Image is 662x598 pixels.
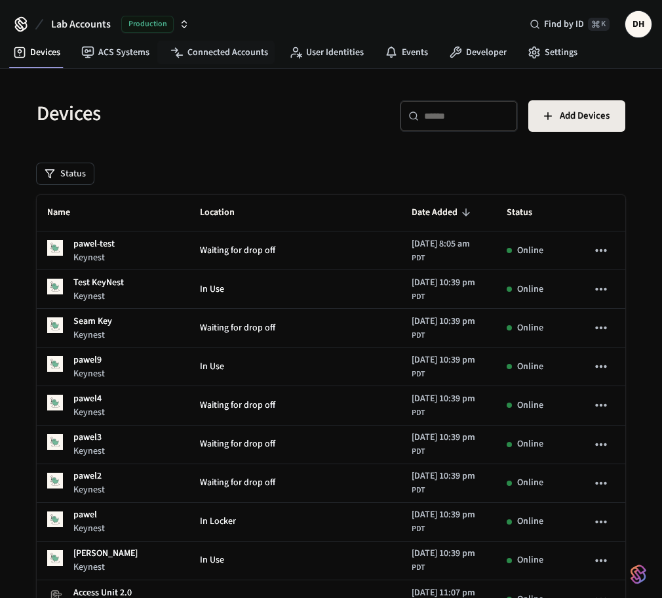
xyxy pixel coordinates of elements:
[73,547,138,561] p: [PERSON_NAME]
[412,508,475,522] span: [DATE] 10:39 pm
[507,203,549,223] span: Status
[412,315,475,342] div: America/Los_Angeles
[160,41,279,64] a: Connected Accounts
[412,237,470,251] span: [DATE] 8:05 am
[412,237,470,264] div: America/Los_Angeles
[412,392,475,406] span: [DATE] 10:39 pm
[73,237,115,251] p: pawel-test
[47,511,63,527] img: KeyNest Key
[37,100,323,127] h5: Devices
[200,360,224,374] span: In Use
[47,550,63,566] img: KeyNest Key
[73,367,105,380] p: Keynest
[412,469,475,483] span: [DATE] 10:39 pm
[412,508,475,535] div: America/Los_Angeles
[517,244,543,258] p: Online
[73,508,105,522] p: pawel
[412,203,475,223] span: Date Added
[200,399,275,412] span: Waiting for drop off
[412,523,425,535] span: PDT
[412,431,475,445] span: [DATE] 10:39 pm
[412,276,475,290] span: [DATE] 10:39 pm
[71,41,160,64] a: ACS Systems
[3,41,71,64] a: Devices
[519,12,620,36] div: Find by ID⌘ K
[517,437,543,451] p: Online
[631,564,646,585] img: SeamLogoGradient.69752ec5.svg
[47,317,63,333] img: KeyNest Key
[47,473,63,488] img: KeyNest Key
[412,252,425,264] span: PDT
[412,330,425,342] span: PDT
[73,353,105,367] p: pawel9
[412,353,475,380] div: America/Los_Angeles
[200,515,236,528] span: In Locker
[47,434,63,450] img: KeyNest Key
[73,483,105,496] p: Keynest
[412,547,475,561] span: [DATE] 10:39 pm
[412,431,475,458] div: America/Los_Angeles
[412,469,475,496] div: America/Los_Angeles
[517,553,543,567] p: Online
[73,522,105,535] p: Keynest
[73,561,138,574] p: Keynest
[51,16,111,32] span: Lab Accounts
[517,41,588,64] a: Settings
[73,251,115,264] p: Keynest
[73,329,112,342] p: Keynest
[374,41,438,64] a: Events
[73,392,105,406] p: pawel4
[73,276,124,290] p: Test KeyNest
[412,291,425,303] span: PDT
[517,321,543,335] p: Online
[200,553,224,567] span: In Use
[517,476,543,490] p: Online
[528,100,625,132] button: Add Devices
[517,399,543,412] p: Online
[121,16,174,33] span: Production
[73,406,105,419] p: Keynest
[412,407,425,419] span: PDT
[560,108,610,125] span: Add Devices
[544,18,584,31] span: Find by ID
[73,315,112,329] p: Seam Key
[517,283,543,296] p: Online
[412,392,475,419] div: America/Los_Angeles
[200,321,275,335] span: Waiting for drop off
[588,18,610,31] span: ⌘ K
[37,163,94,184] button: Status
[412,353,475,367] span: [DATE] 10:39 pm
[279,41,374,64] a: User Identities
[47,356,63,372] img: KeyNest Key
[627,12,650,36] span: DH
[73,469,105,483] p: pawel2
[47,395,63,410] img: KeyNest Key
[517,515,543,528] p: Online
[200,476,275,490] span: Waiting for drop off
[200,437,275,451] span: Waiting for drop off
[412,276,475,303] div: America/Los_Angeles
[47,279,63,294] img: KeyNest Key
[47,203,87,223] span: Name
[412,369,425,380] span: PDT
[73,445,105,458] p: Keynest
[200,283,224,296] span: In Use
[200,203,252,223] span: Location
[47,240,63,256] img: KeyNest Key
[412,547,475,574] div: America/Los_Angeles
[412,315,475,329] span: [DATE] 10:39 pm
[73,431,105,445] p: pawel3
[412,485,425,496] span: PDT
[625,11,652,37] button: DH
[412,446,425,458] span: PDT
[200,244,275,258] span: Waiting for drop off
[73,290,124,303] p: Keynest
[517,360,543,374] p: Online
[438,41,517,64] a: Developer
[412,562,425,574] span: PDT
